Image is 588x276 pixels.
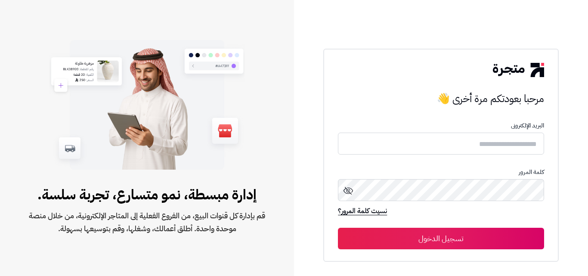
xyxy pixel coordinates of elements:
[338,206,387,218] a: نسيت كلمة المرور؟
[493,63,544,77] img: logo-2.png
[338,228,544,249] button: تسجيل الدخول
[338,90,544,107] h3: مرحبا بعودتكم مرة أخرى 👋
[338,122,544,129] p: البريد الإلكترونى
[338,169,544,176] p: كلمة المرور
[28,184,266,205] span: إدارة مبسطة، نمو متسارع، تجربة سلسة.
[28,209,266,235] span: قم بإدارة كل قنوات البيع، من الفروع الفعلية إلى المتاجر الإلكترونية، من خلال منصة موحدة واحدة. أط...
